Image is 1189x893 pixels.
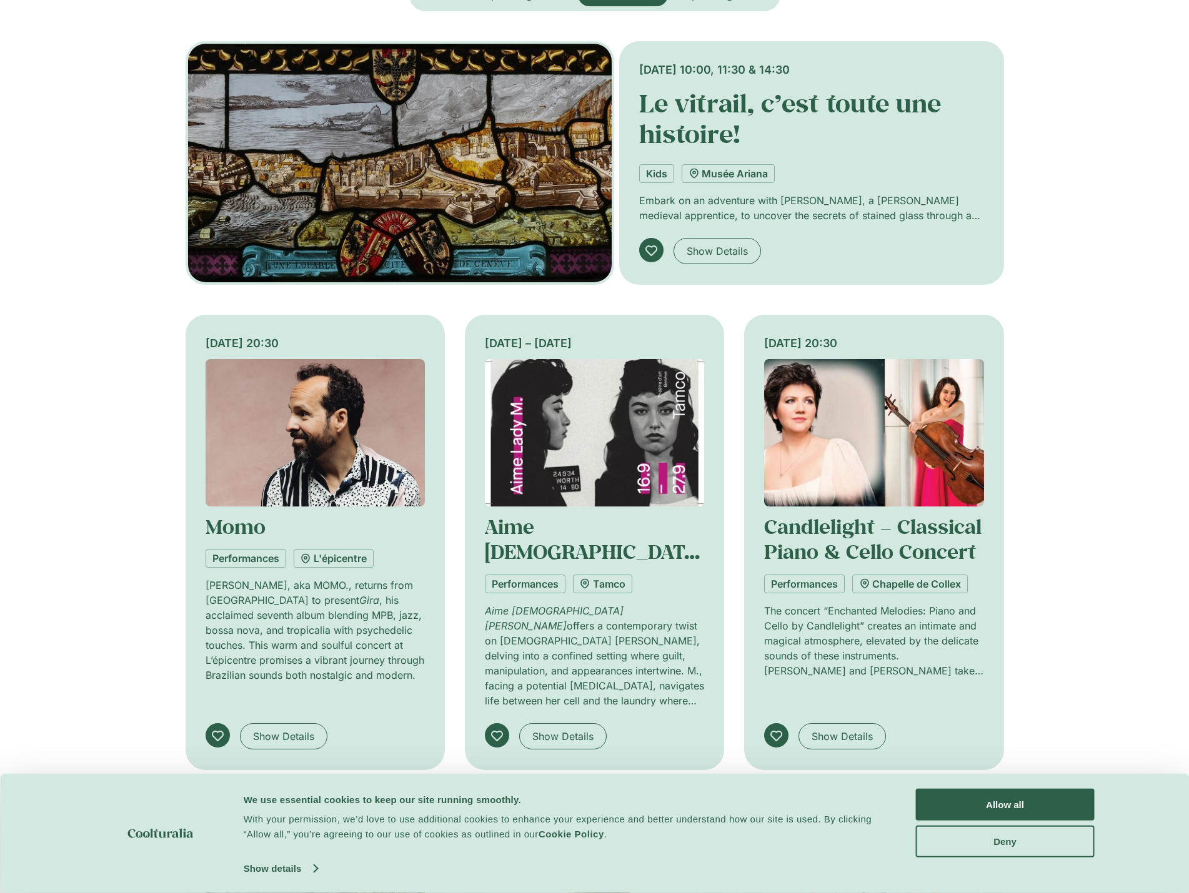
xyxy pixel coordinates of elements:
button: Deny [916,825,1095,857]
div: [DATE] – [DATE] [485,335,704,352]
img: Coolturalia - Candlelight - Concert classique Piano & violoncelle [764,359,983,506]
span: With your permission, we’d love to use additional cookies to enhance your experience and better u... [244,814,872,839]
button: Allow all [916,789,1095,821]
a: Show Details [240,723,327,749]
a: Kids [639,164,674,183]
p: The concert “Enchanted Melodies: Piano and Cello by Candlelight” creates an intimate and magical ... [764,603,983,678]
a: Tamco [573,575,632,593]
img: Coolturalia - Le vitrail, c’est tout une histoire! [186,41,615,285]
div: [DATE] 20:30 [764,335,983,352]
p: offers a contemporary twist on [DEMOGRAPHIC_DATA] [PERSON_NAME], delving into a confined setting ... [485,603,704,708]
a: Le vitrail, c’est toute une histoire! [639,87,941,150]
div: We use essential cookies to keep our site running smoothly. [244,792,888,807]
a: Show Details [798,723,886,749]
a: Performances [764,575,845,593]
a: Momo [206,513,266,540]
em: Aime [DEMOGRAPHIC_DATA][PERSON_NAME] [485,604,624,632]
span: Show Details [532,729,594,744]
span: Show Details [812,729,873,744]
a: Candlelight – Classical Piano & Cello Concert [764,513,982,565]
a: Show Details [674,238,761,264]
a: Performances [485,575,565,593]
a: Aime [DEMOGRAPHIC_DATA][PERSON_NAME] [485,513,703,590]
p: Embark on an adventure with [PERSON_NAME], a [PERSON_NAME] medieval apprentice, to uncover the se... [639,193,983,223]
em: Gira [359,594,379,606]
p: [PERSON_NAME], aka MOMO., returns from [GEOGRAPHIC_DATA] to present , his acclaimed seventh album... [206,578,425,683]
span: . [604,829,607,839]
a: Musée Ariana [682,164,775,183]
a: Cookie Policy [539,829,604,839]
img: Coolturalia - Aime Lady M. [485,359,704,506]
span: Show Details [687,244,748,259]
a: Show Details [519,723,607,749]
a: Chapelle de Collex [852,575,968,593]
div: [DATE] 10:00, 11:30 & 14:30 [639,61,983,78]
span: Show Details [253,729,314,744]
a: Performances [206,549,286,568]
img: logo [127,829,193,838]
div: [DATE] 20:30 [206,335,425,352]
a: L'épicentre [294,549,374,568]
a: Show details [244,859,317,878]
